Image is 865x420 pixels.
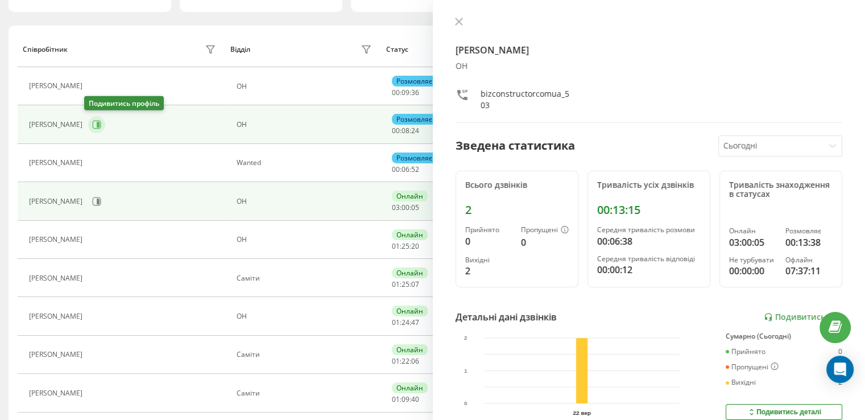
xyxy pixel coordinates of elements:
span: 00 [392,88,400,97]
div: 00:00:00 [729,264,776,278]
span: 06 [402,164,409,174]
span: 01 [392,394,400,404]
div: : : [392,242,419,250]
div: Детальні дані дзвінків [456,310,557,324]
span: 01 [392,318,400,327]
span: 24 [411,126,419,135]
div: 00:13:38 [785,236,833,249]
div: [PERSON_NAME] [29,197,85,205]
div: Всього дзвінків [465,180,569,190]
div: Середня тривалість відповіді [597,255,701,263]
text: 22 вер [573,410,591,416]
div: : : [392,166,419,174]
div: 2 [465,203,569,217]
span: 24 [402,318,409,327]
div: 0 [521,236,569,249]
div: Онлайн [392,306,428,316]
div: 00:06:38 [597,234,701,248]
div: ОН [237,236,375,244]
div: : : [392,396,419,403]
span: 25 [402,279,409,289]
span: 36 [411,88,419,97]
div: Wanted [237,159,375,167]
text: 2 [464,335,467,341]
div: Open Intercom Messenger [826,356,854,383]
div: 0 [838,348,842,356]
div: Середня тривалість розмови [597,226,701,234]
span: 22 [402,356,409,366]
span: 07 [411,279,419,289]
span: 01 [392,241,400,251]
div: bizconstructorcomua_503 [481,88,569,111]
div: Саміти [237,351,375,359]
div: ОН [237,312,375,320]
div: Вихідні [726,378,756,386]
span: 09 [402,394,409,404]
div: : : [392,357,419,365]
div: [PERSON_NAME] [29,236,85,244]
span: 52 [411,164,419,174]
span: 08 [402,126,409,135]
div: 07:37:11 [785,264,833,278]
div: Онлайн [392,267,428,278]
span: 06 [411,356,419,366]
div: 2 [838,378,842,386]
a: Подивитись звіт [764,312,842,322]
div: Розмовляє [392,114,437,125]
span: 40 [411,394,419,404]
div: Співробітник [23,46,68,53]
div: 2 [465,264,512,278]
div: ОН [237,121,375,129]
div: Подивитись профіль [84,96,164,110]
div: Онлайн [729,227,776,235]
div: [PERSON_NAME] [29,82,85,90]
div: : : [392,319,419,327]
div: Онлайн [392,382,428,393]
div: Статус [386,46,408,53]
div: ОН [237,197,375,205]
div: 00:13:15 [597,203,701,217]
span: 00 [392,164,400,174]
h4: [PERSON_NAME] [456,43,843,57]
div: 00:00:12 [597,263,701,277]
div: Подивитись деталі [747,407,821,417]
div: Онлайн [392,344,428,355]
div: [PERSON_NAME] [29,389,85,397]
div: Тривалість знаходження в статусах [729,180,833,200]
span: 00 [392,126,400,135]
div: [PERSON_NAME] [29,159,85,167]
span: 09 [402,88,409,97]
div: [PERSON_NAME] [29,351,85,359]
div: : : [392,127,419,135]
span: 03 [392,203,400,212]
div: 03:00:05 [729,236,776,249]
div: Офлайн [785,256,833,264]
div: 0 [465,234,512,248]
div: Не турбувати [729,256,776,264]
div: : : [392,204,419,212]
div: Пропущені [521,226,569,235]
div: Розмовляє [392,153,437,163]
div: Онлайн [392,229,428,240]
div: ОН [237,83,375,90]
div: Саміти [237,274,375,282]
div: Сумарно (Сьогодні) [726,332,842,340]
div: Онлайн [392,191,428,201]
div: Розмовляє [785,227,833,235]
text: 0 [464,400,467,406]
text: 1 [464,368,467,374]
div: [PERSON_NAME] [29,121,85,129]
div: Тривалість усіх дзвінків [597,180,701,190]
div: Зведена статистика [456,137,575,154]
span: 05 [411,203,419,212]
div: : : [392,89,419,97]
div: Вихідні [465,256,512,264]
span: 25 [402,241,409,251]
div: Прийнято [465,226,512,234]
div: [PERSON_NAME] [29,312,85,320]
button: Подивитись деталі [726,404,842,420]
div: Саміти [237,389,375,397]
span: 00 [402,203,409,212]
div: Відділ [230,46,250,53]
span: 20 [411,241,419,251]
